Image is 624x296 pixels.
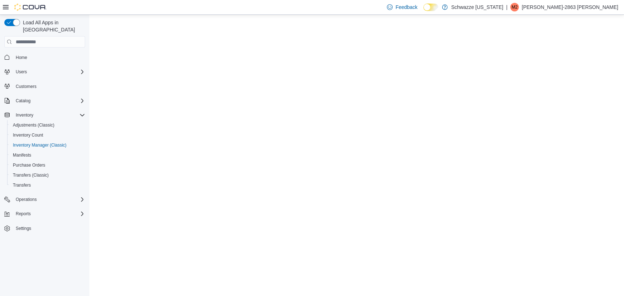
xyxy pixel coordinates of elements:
span: Manifests [13,152,31,158]
span: Settings [16,226,31,231]
a: Customers [13,82,39,91]
p: Schwazze [US_STATE] [451,3,503,11]
button: Catalog [13,97,33,105]
span: Catalog [16,98,30,104]
button: Operations [13,195,40,204]
span: Customers [13,82,85,91]
p: [PERSON_NAME]-2863 [PERSON_NAME] [522,3,618,11]
button: Catalog [1,96,88,106]
button: Users [1,67,88,77]
span: Adjustments (Classic) [10,121,85,129]
span: Catalog [13,97,85,105]
button: Inventory Manager (Classic) [7,140,88,150]
a: Inventory Manager (Classic) [10,141,69,149]
a: Transfers (Classic) [10,171,51,179]
span: M2 [512,3,518,11]
a: Adjustments (Classic) [10,121,57,129]
span: Adjustments (Classic) [13,122,54,128]
span: Transfers (Classic) [10,171,85,179]
button: Customers [1,81,88,92]
span: Inventory Manager (Classic) [10,141,85,149]
span: Transfers (Classic) [13,172,49,178]
button: Reports [13,209,34,218]
span: Reports [16,211,31,217]
span: Inventory [16,112,33,118]
img: Cova [14,4,46,11]
button: Transfers (Classic) [7,170,88,180]
span: Transfers [13,182,31,188]
button: Inventory Count [7,130,88,140]
a: Inventory Count [10,131,46,139]
button: Inventory [13,111,36,119]
button: Reports [1,209,88,219]
span: Home [13,53,85,61]
span: Home [16,55,27,60]
span: Settings [13,224,85,233]
button: Manifests [7,150,88,160]
a: Settings [13,224,34,233]
p: | [506,3,507,11]
button: Users [13,68,30,76]
span: Users [13,68,85,76]
button: Transfers [7,180,88,190]
button: Inventory [1,110,88,120]
span: Customers [16,84,36,89]
span: Purchase Orders [13,162,45,168]
a: Purchase Orders [10,161,48,169]
span: Inventory Count [10,131,85,139]
span: Purchase Orders [10,161,85,169]
button: Settings [1,223,88,233]
span: Inventory [13,111,85,119]
span: Inventory Count [13,132,43,138]
input: Dark Mode [423,4,438,11]
button: Operations [1,194,88,204]
a: Transfers [10,181,34,189]
span: Manifests [10,151,85,159]
span: Operations [16,197,37,202]
a: Home [13,53,30,62]
span: Inventory Manager (Classic) [13,142,67,148]
button: Purchase Orders [7,160,88,170]
button: Home [1,52,88,62]
div: Matthew-2863 Turner [510,3,519,11]
span: Reports [13,209,85,218]
a: Manifests [10,151,34,159]
button: Adjustments (Classic) [7,120,88,130]
span: Users [16,69,27,75]
span: Operations [13,195,85,204]
span: Load All Apps in [GEOGRAPHIC_DATA] [20,19,85,33]
span: Feedback [395,4,417,11]
nav: Complex example [4,49,85,252]
span: Transfers [10,181,85,189]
